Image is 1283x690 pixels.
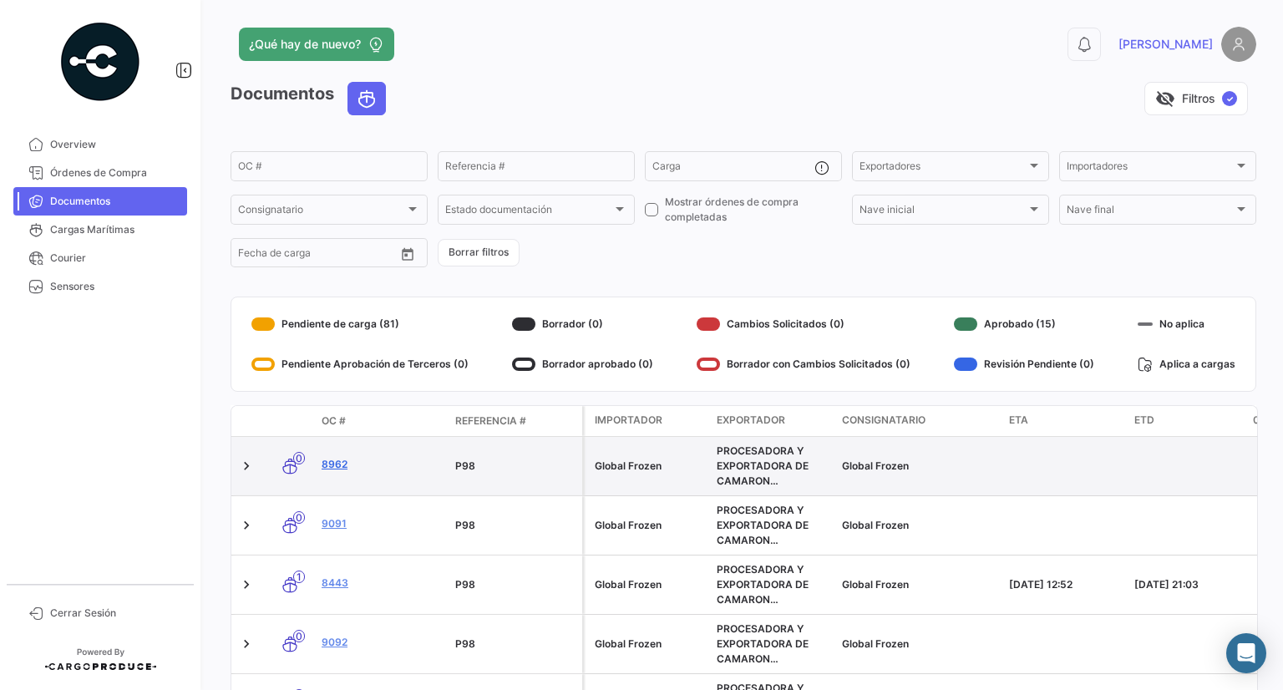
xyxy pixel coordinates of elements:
div: Revisión Pendiente (0) [954,351,1094,378]
datatable-header-cell: Importador [585,406,710,436]
a: Expand/Collapse Row [238,517,255,534]
datatable-header-cell: ETA [1002,406,1128,436]
div: Borrador con Cambios Solicitados (0) [697,351,910,378]
div: Pendiente de carga (81) [251,311,469,337]
div: P98 [455,459,576,474]
div: [DATE] 21:03 [1134,577,1246,592]
div: PROCESADORA Y EXPORTADORA DE CAMARON PROCAMARONEX C. LTDA. [717,503,829,548]
span: ETA [1009,413,1028,428]
span: Global Frozen [842,578,909,591]
span: Courier [50,251,180,266]
div: Borrador (0) [512,311,653,337]
datatable-header-cell: Referencia # [449,407,582,435]
span: ✓ [1222,91,1237,106]
a: Expand/Collapse Row [238,636,255,652]
div: P98 [455,637,576,652]
div: Aplica a cargas [1138,351,1235,378]
a: Courier [13,244,187,272]
div: PROCESADORA Y EXPORTADORA DE CAMARON PROCAMARONEX C. LTDA. [717,444,829,489]
button: visibility_offFiltros✓ [1144,82,1248,115]
div: No aplica [1138,311,1235,337]
div: [DATE] 12:52 [1009,577,1121,592]
a: 9092 [322,635,442,650]
span: Nave final [1067,206,1234,218]
span: Consignatario [842,413,925,428]
div: Global Frozen [595,459,703,474]
span: Cargas Marítimas [50,222,180,237]
div: P98 [455,518,576,533]
span: Nave inicial [860,206,1027,218]
a: Órdenes de Compra [13,159,187,187]
span: ¿Qué hay de nuevo? [249,36,361,53]
a: 8962 [322,457,442,472]
span: Consignatario [238,206,405,218]
span: Overview [50,137,180,152]
span: Importadores [1067,163,1234,175]
div: PROCESADORA Y EXPORTADORA DE CAMARON PROCAMARONEX C. LTDA. [717,562,829,607]
span: Mostrar órdenes de compra completadas [665,195,842,225]
a: Cargas Marítimas [13,216,187,244]
span: Importador [595,413,662,428]
datatable-header-cell: Exportador [710,406,835,436]
div: Pendiente Aprobación de Terceros (0) [251,351,469,378]
span: Estado documentación [445,206,612,218]
h3: Documentos [231,82,391,115]
div: PROCESADORA Y EXPORTADORA DE CAMARON PROCAMARONEX C. LTDA. [717,622,829,667]
span: Documentos [50,194,180,209]
button: Ocean [348,83,385,114]
input: Desde [238,250,268,261]
span: 1 [293,571,305,583]
span: Global Frozen [842,459,909,472]
span: ETD [1134,413,1154,428]
a: Overview [13,130,187,159]
button: Borrar filtros [438,239,520,266]
datatable-header-cell: Consignatario [835,406,1002,436]
img: placeholder-user.png [1221,27,1256,62]
span: 0 [293,630,305,642]
div: Borrador aprobado (0) [512,351,653,378]
span: OC # [322,413,346,429]
span: Órdenes de Compra [50,165,180,180]
span: 0 [293,511,305,524]
div: P98 [455,577,576,592]
div: Global Frozen [595,518,703,533]
datatable-header-cell: Modo de Transporte [265,414,315,428]
a: Expand/Collapse Row [238,576,255,593]
button: Open calendar [395,241,420,266]
div: Aprobado (15) [954,311,1094,337]
span: Global Frozen [842,637,909,650]
span: Exportadores [860,163,1027,175]
span: Sensores [50,279,180,294]
span: visibility_off [1155,89,1175,109]
datatable-header-cell: ETD [1128,406,1253,436]
a: Sensores [13,272,187,301]
span: 0 [293,452,305,464]
a: 9091 [322,516,442,531]
span: Global Frozen [842,519,909,531]
a: 8443 [322,576,442,591]
div: Cambios Solicitados (0) [697,311,910,337]
span: Cerrar Sesión [50,606,180,621]
datatable-header-cell: OC # [315,407,449,435]
div: Global Frozen [595,577,703,592]
div: Global Frozen [595,637,703,652]
a: Documentos [13,187,187,216]
input: Hasta [280,250,355,261]
button: ¿Qué hay de nuevo? [239,28,394,61]
div: Abrir Intercom Messenger [1226,633,1266,673]
a: Expand/Collapse Row [238,458,255,474]
span: Exportador [717,413,785,428]
span: [PERSON_NAME] [1118,36,1213,53]
span: Referencia # [455,413,526,429]
img: powered-by.png [58,20,142,104]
